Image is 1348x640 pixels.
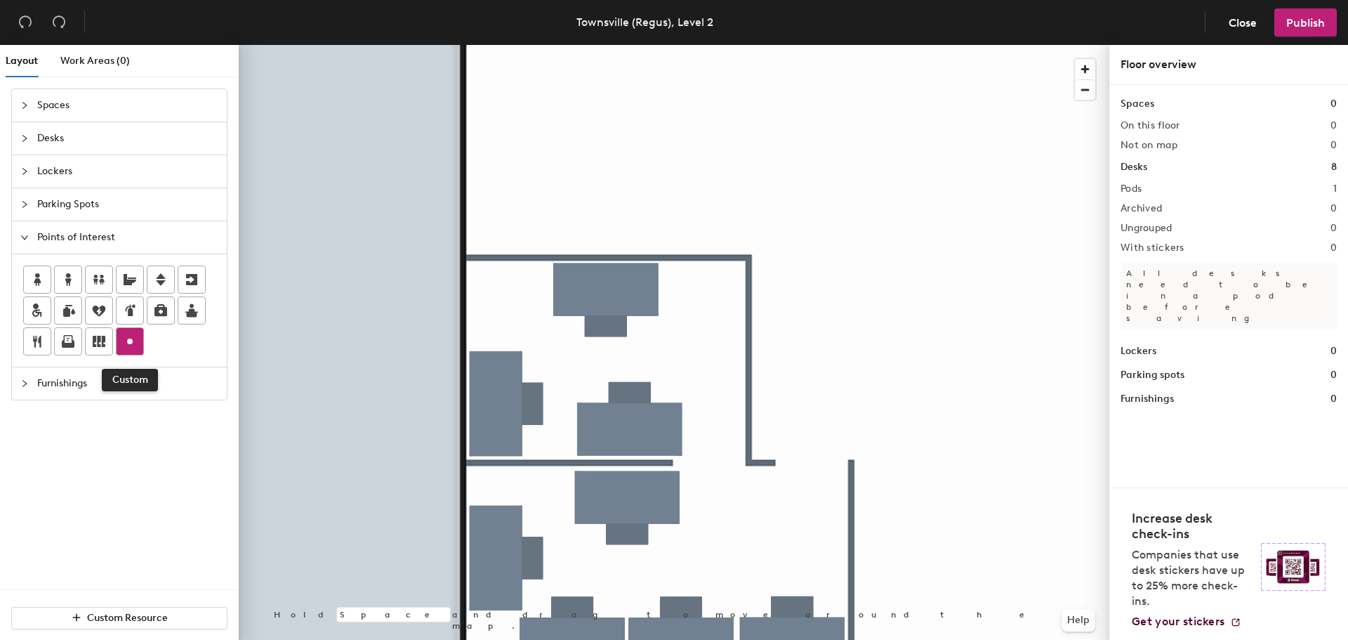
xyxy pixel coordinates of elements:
span: Parking Spots [37,188,218,221]
span: collapsed [20,200,29,209]
h2: 1 [1333,183,1337,195]
h1: 0 [1330,367,1337,383]
a: Get your stickers [1132,615,1241,629]
h1: Lockers [1121,344,1156,359]
p: All desks need to be in a pod before saving [1121,262,1337,329]
span: collapsed [20,101,29,110]
h1: Furnishings [1121,391,1174,407]
button: Publish [1274,8,1337,37]
span: Lockers [37,155,218,188]
h2: 0 [1330,242,1337,254]
button: Help [1062,609,1095,632]
span: collapsed [20,379,29,388]
span: Work Areas (0) [60,55,130,67]
span: Layout [6,55,38,67]
span: collapsed [20,167,29,176]
h4: Increase desk check-ins [1132,511,1253,542]
h1: 0 [1330,391,1337,407]
span: Custom Resource [87,612,168,624]
h2: 0 [1330,203,1337,214]
h1: 0 [1330,344,1337,359]
span: Desks [37,122,218,155]
h2: Not on map [1121,140,1177,151]
h2: Archived [1121,203,1162,214]
h2: 0 [1330,223,1337,234]
h2: Pods [1121,183,1142,195]
h1: Desks [1121,159,1147,175]
button: Custom Resource [11,607,227,629]
span: Close [1229,16,1257,30]
h2: 0 [1330,140,1337,151]
button: Custom [116,327,144,355]
h1: 8 [1331,159,1337,175]
span: collapsed [20,134,29,143]
h1: 0 [1330,96,1337,112]
span: Furnishings [37,367,218,400]
span: Get your stickers [1132,615,1224,628]
span: expanded [20,233,29,242]
span: Points of Interest [37,221,218,254]
span: Publish [1286,16,1325,30]
button: Redo (⌘ + ⇧ + Z) [45,8,73,37]
button: Undo (⌘ + Z) [11,8,39,37]
h2: With stickers [1121,242,1184,254]
p: Companies that use desk stickers have up to 25% more check-ins. [1132,547,1253,609]
img: Sticker logo [1261,543,1326,591]
span: Spaces [37,89,218,122]
div: Townsville (Regus), Level 2 [576,13,713,31]
button: Close [1217,8,1269,37]
h2: Ungrouped [1121,223,1172,234]
h1: Parking spots [1121,367,1184,383]
div: Floor overview [1121,56,1337,73]
h2: 0 [1330,120,1337,131]
h2: On this floor [1121,120,1180,131]
h1: Spaces [1121,96,1154,112]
